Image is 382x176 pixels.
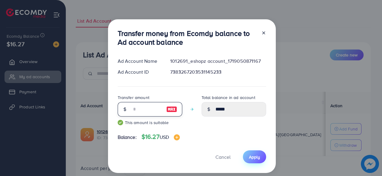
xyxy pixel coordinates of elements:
span: Balance: [118,134,137,141]
div: Ad Account Name [113,58,166,65]
button: Apply [243,150,266,163]
img: image [174,134,180,140]
label: Transfer amount [118,94,149,101]
button: Cancel [208,150,238,163]
img: guide [118,120,123,125]
div: Ad Account ID [113,69,166,75]
div: 7383267203531145233 [165,69,271,75]
label: Total balance in ad account [202,94,255,101]
small: This amount is suitable [118,120,182,126]
span: Cancel [215,154,231,160]
h3: Transfer money from Ecomdy balance to Ad account balance [118,29,256,46]
h4: $16.27 [142,133,180,141]
span: Apply [249,154,260,160]
span: USD [160,134,169,140]
img: image [166,106,177,113]
div: 1012691_eshopz account_1719050871167 [165,58,271,65]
